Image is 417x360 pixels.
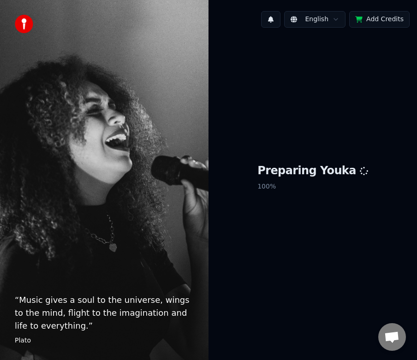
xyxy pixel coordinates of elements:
p: “ Music gives a soul to the universe, wings to the mind, flight to the imagination and life to ev... [15,294,194,332]
p: 100 % [257,178,368,195]
div: Open chat [378,323,406,351]
img: youka [15,15,33,33]
button: Add Credits [349,11,410,28]
h1: Preparing Youka [257,164,368,178]
footer: Plato [15,336,194,345]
